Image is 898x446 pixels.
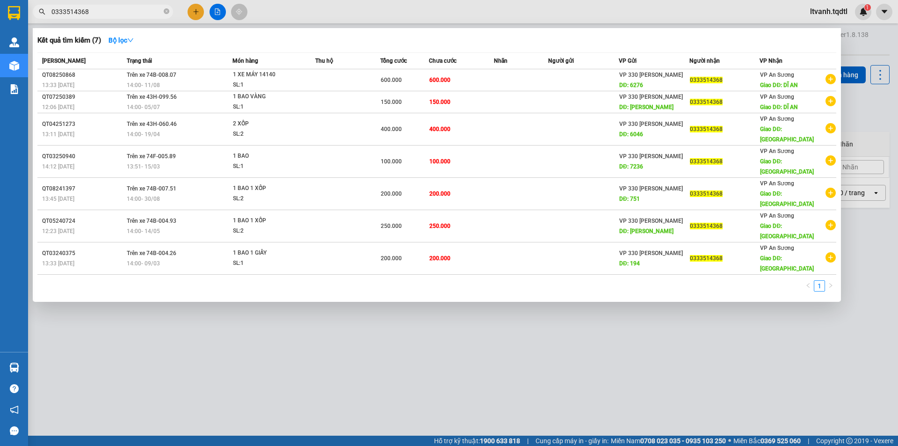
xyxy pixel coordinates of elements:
h3: Kết quả tìm kiếm ( 7 ) [37,36,101,45]
span: plus-circle [826,220,836,230]
span: Giao DĐ: [GEOGRAPHIC_DATA] [760,158,814,175]
span: question-circle [10,384,19,393]
span: 14:00 - 11/08 [127,82,160,88]
span: DĐ: [PERSON_NAME] [619,104,673,110]
span: 200.000 [429,190,450,197]
span: Tổng cước [380,58,407,64]
span: search [39,8,45,15]
div: SL: 2 [233,194,303,204]
span: 0333514368 [690,190,723,197]
span: VP 330 [PERSON_NAME] [619,185,683,192]
span: VP An Sương [760,94,794,100]
span: Món hàng [232,58,258,64]
span: VP 330 [PERSON_NAME] [619,218,683,224]
span: Người nhận [689,58,720,64]
span: VP An Sương [760,245,794,251]
div: QT05240724 [42,216,124,226]
span: 14:00 - 14/05 [127,228,160,234]
span: VP 330 [PERSON_NAME] [619,94,683,100]
button: Bộ lọcdown [101,33,141,48]
span: 0333514368 [690,223,723,229]
span: DĐ: [PERSON_NAME] [619,228,673,234]
span: [PERSON_NAME] [42,58,86,64]
span: 200.000 [429,255,450,262]
span: 14:12 [DATE] [42,163,74,170]
span: Giao DĐ: [GEOGRAPHIC_DATA] [760,190,814,207]
div: 1 BAO [233,151,303,161]
span: 14:00 - 30/08 [127,196,160,202]
span: Chưa cước [429,58,456,64]
img: solution-icon [9,84,19,94]
div: SL: 1 [233,258,303,269]
span: close-circle [164,8,169,14]
div: QT07250389 [42,92,124,102]
span: Trên xe 74B-008.07 [127,72,176,78]
img: warehouse-icon [9,37,19,47]
span: Giao DĐ: [GEOGRAPHIC_DATA] [760,223,814,240]
div: SL: 1 [233,102,303,112]
span: 0333514368 [690,255,723,262]
span: message [10,426,19,435]
span: VP Nhận [760,58,782,64]
span: Trên xe 74B-004.26 [127,250,176,256]
span: 0333514368 [690,158,723,165]
span: VP An Sương [760,148,794,154]
span: 13:11 [DATE] [42,131,74,138]
span: Trạng thái [127,58,152,64]
span: VP An Sương [760,212,794,219]
span: 12:06 [DATE] [42,104,74,110]
span: 14:00 - 09/03 [127,260,160,267]
div: 2 XỐP [233,119,303,129]
strong: Bộ lọc [109,37,134,44]
div: QT08241397 [42,184,124,194]
span: VP An Sương [760,72,794,78]
span: 14:00 - 19/04 [127,131,160,138]
a: 1 [814,281,825,291]
input: Tìm tên, số ĐT hoặc mã đơn [51,7,162,17]
div: SL: 1 [233,161,303,172]
span: 14:00 - 05/07 [127,104,160,110]
span: VP 330 [PERSON_NAME] [619,153,683,160]
span: VP An Sương [760,180,794,187]
span: 100.000 [429,158,450,165]
span: Giao DĐ: [GEOGRAPHIC_DATA] [760,126,814,143]
button: left [803,280,814,292]
span: Nhãn [494,58,507,64]
span: 400.000 [381,126,402,132]
span: 600.000 [429,77,450,83]
span: Người gửi [548,58,574,64]
span: 13:33 [DATE] [42,260,74,267]
img: logo-vxr [8,6,20,20]
img: warehouse-icon [9,363,19,373]
span: down [127,37,134,44]
li: 1 [814,280,825,292]
div: QT08250868 [42,70,124,80]
span: Giao DĐ: DĨ AN [760,82,798,88]
span: 100.000 [381,158,402,165]
span: VP Gửi [619,58,637,64]
span: 150.000 [381,99,402,105]
span: DĐ: 6276 [619,82,643,88]
span: close-circle [164,7,169,16]
span: 200.000 [381,255,402,262]
span: DĐ: 7236 [619,163,643,170]
div: 1 BAO 1 XỐP [233,216,303,226]
button: right [825,280,836,292]
div: 1 BAO VÀNG [233,92,303,102]
li: Next Page [825,280,836,292]
span: DĐ: 751 [619,196,640,202]
span: 0333514368 [690,126,723,132]
span: VP 330 [PERSON_NAME] [619,72,683,78]
span: right [828,283,833,288]
span: VP An Sương [760,116,794,122]
div: SL: 2 [233,226,303,236]
div: 1 XE MÁY 14140 [233,70,303,80]
span: plus-circle [826,155,836,166]
span: Trên xe 43H-060.46 [127,121,177,127]
span: Trên xe 74B-004.93 [127,218,176,224]
span: plus-circle [826,96,836,106]
div: QT03240375 [42,249,124,258]
span: DĐ: 194 [619,260,640,267]
span: 400.000 [429,126,450,132]
span: Giao DĐ: [GEOGRAPHIC_DATA] [760,255,814,272]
